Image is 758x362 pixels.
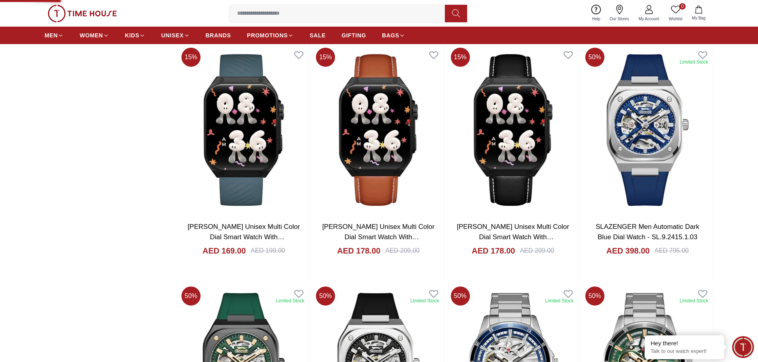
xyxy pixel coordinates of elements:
[651,339,718,347] div: Hey there!
[596,223,700,241] a: SLAZENGER Men Automatic Dark Blue Dial Watch - SL.9.2415.1.03
[45,31,58,39] span: MEN
[410,298,439,304] div: Limited Stock
[276,298,304,304] div: Limited Stock
[178,45,309,215] img: Kenneth Scott Unisex Multi Color Dial Smart Watch With Interchangeable Strap-KCRV10-XSBBX
[125,28,145,43] a: KIDS
[80,31,103,39] span: WOMEN
[247,28,294,43] a: PROMOTIONS
[582,45,713,215] img: SLAZENGER Men Automatic Dark Blue Dial Watch - SL.9.2415.1.03
[605,3,634,23] a: Our Stores
[161,31,183,39] span: UNISEX
[448,45,579,215] img: Kenneth Scott Unisex Multi Color Dial Smart Watch With Interchangeable Strap-KCRV10-XSBBB
[341,28,366,43] a: GIFTING
[316,287,335,306] span: 50 %
[451,48,470,67] span: 15 %
[385,246,419,256] div: AED 209.00
[585,48,604,67] span: 50 %
[310,28,325,43] a: SALE
[322,223,435,261] a: [PERSON_NAME] Unisex Multi Color Dial Smart Watch With Interchangeable Strap-KCRV10-XSBBE
[313,45,444,215] img: Kenneth Scott Unisex Multi Color Dial Smart Watch With Interchangeable Strap-KCRV10-XSBBE
[451,287,470,306] span: 50 %
[316,48,335,67] span: 15 %
[161,28,189,43] a: UNISEX
[337,245,380,256] h4: AED 178.00
[48,5,117,22] img: ...
[45,28,64,43] a: MEN
[651,348,718,355] p: Talk to our watch expert!
[689,15,709,21] span: My Bag
[203,245,246,256] h4: AED 169.00
[679,3,686,10] span: 0
[251,246,285,256] div: AED 199.00
[607,16,632,22] span: Our Stores
[655,246,689,256] div: AED 795.00
[181,48,201,67] span: 15 %
[382,28,405,43] a: BAGS
[666,16,686,22] span: Wishlist
[187,223,300,261] a: [PERSON_NAME] Unisex Multi Color Dial Smart Watch With Interchangeable Strap-KCRV10-XSBBX
[310,31,325,39] span: SALE
[585,287,604,306] span: 50 %
[680,59,708,65] div: Limited Stock
[732,336,754,358] div: Chat Widget
[520,246,554,256] div: AED 209.00
[457,223,569,261] a: [PERSON_NAME] Unisex Multi Color Dial Smart Watch With Interchangeable Strap-KCRV10-XSBBB
[206,31,231,39] span: BRANDS
[341,31,366,39] span: GIFTING
[545,298,574,304] div: Limited Stock
[606,245,650,256] h4: AED 398.00
[181,287,201,306] span: 50 %
[664,3,687,23] a: 0Wishlist
[680,298,708,304] div: Limited Stock
[206,28,231,43] a: BRANDS
[80,28,109,43] a: WOMEN
[635,16,663,22] span: My Account
[589,16,604,22] span: Help
[472,245,515,256] h4: AED 178.00
[382,31,399,39] span: BAGS
[687,4,710,23] button: My Bag
[125,31,139,39] span: KIDS
[247,31,288,39] span: PROMOTIONS
[587,3,605,23] a: Help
